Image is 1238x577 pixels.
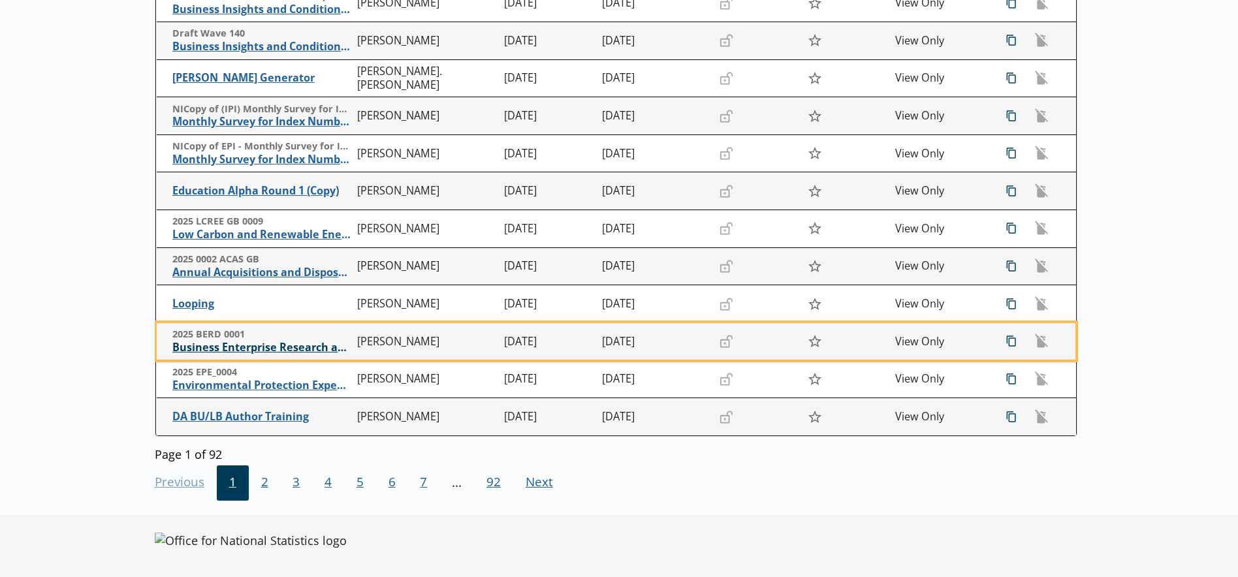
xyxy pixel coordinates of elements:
[172,410,351,424] span: DA BU/LB Author Training
[172,40,351,54] span: Business Insights and Conditions Survey (BICS)
[172,103,351,116] span: NICopy of (IPI) Monthly Survey for Index Numbers of Import Prices - Price Quotation Return
[890,398,988,436] td: View Only
[439,465,474,501] li: ...
[172,3,351,16] span: Business Insights and Conditions Survey (BICS)
[172,71,351,85] span: [PERSON_NAME] Generator
[352,398,499,436] td: [PERSON_NAME]
[352,134,499,172] td: [PERSON_NAME]
[352,210,499,248] td: [PERSON_NAME]
[408,465,440,501] button: 7
[597,134,705,172] td: [DATE]
[172,115,351,129] span: Monthly Survey for Index Numbers of Import Prices - Price Quotation Return
[890,285,988,323] td: View Only
[352,172,499,210] td: [PERSON_NAME]
[801,179,829,204] button: Star
[801,28,829,53] button: Star
[597,398,705,436] td: [DATE]
[890,134,988,172] td: View Only
[597,285,705,323] td: [DATE]
[597,247,705,285] td: [DATE]
[513,465,565,501] button: Next
[597,59,705,97] td: [DATE]
[155,533,347,548] img: Office for National Statistics logo
[172,215,351,228] span: 2025 LCREE GB 0009
[597,97,705,135] td: [DATE]
[597,210,705,248] td: [DATE]
[172,266,351,279] span: Annual Acquisitions and Disposals of Capital Assets
[801,291,829,316] button: Star
[352,22,499,60] td: [PERSON_NAME]
[801,141,829,166] button: Star
[597,360,705,398] td: [DATE]
[890,22,988,60] td: View Only
[801,329,829,354] button: Star
[376,465,408,501] button: 6
[352,97,499,135] td: [PERSON_NAME]
[172,153,351,166] span: Monthly Survey for Index Numbers of Export Prices - Price Quotation Return
[172,228,351,242] span: Low Carbon and Renewable Energy Economy Survey
[801,216,829,241] button: Star
[280,465,312,501] button: 3
[172,297,351,311] span: Looping
[499,22,597,60] td: [DATE]
[352,247,499,285] td: [PERSON_NAME]
[172,253,351,266] span: 2025 0002 ACAS GB
[890,210,988,248] td: View Only
[352,360,499,398] td: [PERSON_NAME]
[801,254,829,279] button: Star
[499,172,597,210] td: [DATE]
[344,465,376,501] button: 5
[499,360,597,398] td: [DATE]
[499,285,597,323] td: [DATE]
[499,134,597,172] td: [DATE]
[172,140,351,153] span: NICopy of EPI - Monthly Survey for Index Numbers of Export Prices - Price Quotation Retur
[499,322,597,360] td: [DATE]
[597,22,705,60] td: [DATE]
[172,366,351,379] span: 2025 EPE_0004
[801,367,829,392] button: Star
[890,322,988,360] td: View Only
[499,59,597,97] td: [DATE]
[352,285,499,323] td: [PERSON_NAME]
[499,210,597,248] td: [DATE]
[890,360,988,398] td: View Only
[890,97,988,135] td: View Only
[172,184,351,198] span: Education Alpha Round 1 (Copy)
[172,341,351,354] span: Business Enterprise Research and Development
[155,443,1077,461] div: Page 1 of 92
[801,66,829,91] button: Star
[499,97,597,135] td: [DATE]
[172,27,351,40] span: Draft Wave 140
[801,103,829,128] button: Star
[312,465,344,501] button: 4
[172,379,351,392] span: Environmental Protection Expenditure
[474,465,513,501] button: 92
[597,322,705,360] td: [DATE]
[890,59,988,97] td: View Only
[890,172,988,210] td: View Only
[801,404,829,429] button: Star
[249,465,281,501] button: 2
[890,247,988,285] td: View Only
[499,398,597,436] td: [DATE]
[352,59,499,97] td: [PERSON_NAME].[PERSON_NAME]
[597,172,705,210] td: [DATE]
[217,465,249,501] button: 1
[499,247,597,285] td: [DATE]
[352,322,499,360] td: [PERSON_NAME]
[172,328,351,341] span: 2025 BERD 0001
